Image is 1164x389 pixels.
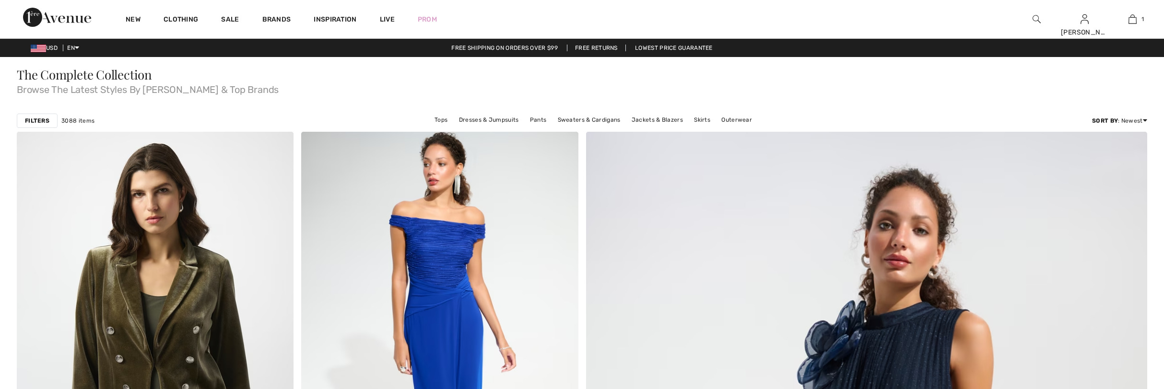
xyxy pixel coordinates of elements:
[25,116,49,125] strong: Filters
[1109,13,1156,25] a: 1
[67,45,79,51] span: EN
[627,45,720,51] a: Lowest Price Guarantee
[380,14,395,24] a: Live
[444,45,565,51] a: Free shipping on orders over $99
[553,114,625,126] a: Sweaters & Cardigans
[221,15,239,25] a: Sale
[454,114,524,126] a: Dresses & Jumpsuits
[31,45,46,52] img: US Dollar
[1061,27,1108,37] div: [PERSON_NAME]
[23,8,91,27] img: 1ère Avenue
[627,114,688,126] a: Jackets & Blazers
[418,14,437,24] a: Prom
[1033,13,1041,25] img: search the website
[17,66,152,83] span: The Complete Collection
[61,116,94,125] span: 3088 items
[126,15,141,25] a: New
[717,114,757,126] a: Outerwear
[164,15,198,25] a: Clothing
[430,114,452,126] a: Tops
[262,15,291,25] a: Brands
[17,81,1147,94] span: Browse The Latest Styles By [PERSON_NAME] & Top Brands
[689,114,715,126] a: Skirts
[1081,14,1089,23] a: Sign In
[567,45,626,51] a: Free Returns
[1129,13,1137,25] img: My Bag
[31,45,61,51] span: USD
[525,114,552,126] a: Pants
[1092,116,1147,125] div: : Newest
[1141,15,1144,23] span: 1
[1092,117,1118,124] strong: Sort By
[314,15,356,25] span: Inspiration
[1103,317,1154,341] iframe: Opens a widget where you can chat to one of our agents
[1081,13,1089,25] img: My Info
